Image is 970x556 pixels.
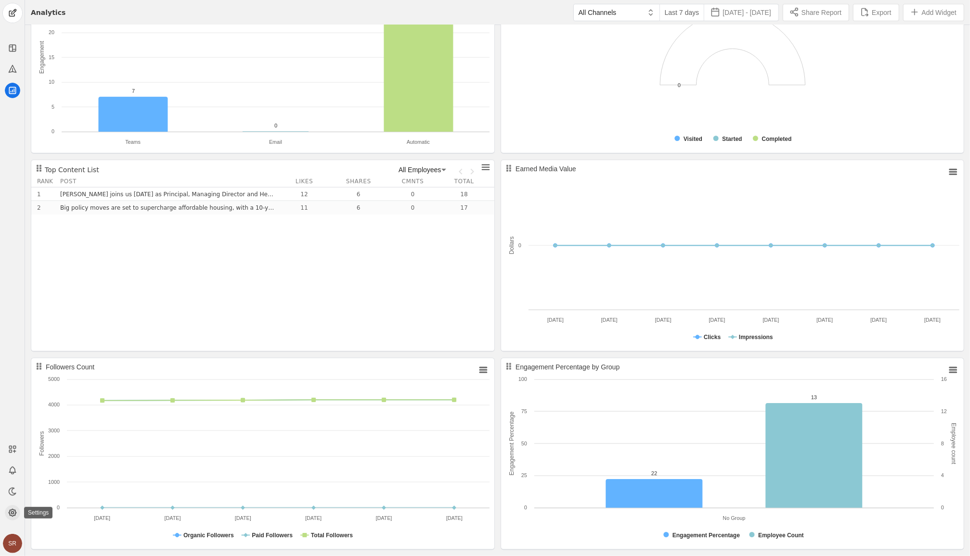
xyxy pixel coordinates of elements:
text: Earned Media Value [516,165,576,173]
text: [DATE] [870,317,887,323]
button: Add Widget [903,4,964,21]
div: Total Engagements [440,176,494,187]
svg: Engagement Percentage by Group [501,358,964,549]
app-icon-button: Chart context menu [481,162,491,176]
text: 3000 [48,428,60,433]
span: Add Widget [922,8,957,17]
text: 12 [941,408,947,414]
div: Analytics [31,8,65,17]
text: [DATE] [763,317,779,323]
text: 50 [521,441,527,446]
text: Organic Followers [183,532,234,539]
text: 0 [57,505,60,510]
text: 16 [941,376,947,382]
button: [DATE] - [DATE] [704,4,779,21]
text: Engagement [39,41,45,74]
text: Engagement Percentage by Group [516,363,620,371]
div: Post Caption [60,176,277,187]
text: Engagement Percentage [673,532,740,539]
text: 20 [49,29,54,35]
span: All Channels [579,9,617,16]
div: Settings [24,507,52,518]
text: [DATE] [235,515,251,521]
text: Impressions [739,334,773,341]
text: 0 [52,128,54,134]
text: 13 [811,394,817,400]
text: [DATE] [655,317,671,323]
text: 4 [941,472,944,478]
text: No Group [723,515,745,521]
div: Top Content List [45,165,99,175]
button: Share Report [783,4,849,21]
text: 25 [521,472,527,478]
text: 100 [518,376,527,382]
text: [DATE] [94,515,110,521]
text: Paid Followers [252,532,293,539]
div: Likes [277,176,332,187]
svg: Followers Count [31,358,494,549]
div: Comments [386,176,440,187]
text: [DATE] [816,317,833,323]
text: Clicks [704,334,721,341]
text: Teams [125,139,141,145]
button: Last 7 days [660,4,705,21]
text: 0 [678,82,681,88]
text: 75 [521,408,527,414]
text: 15 [49,54,54,60]
text: Total Followers [311,532,353,539]
text: [DATE] [547,317,563,323]
text: 5000 [48,376,60,382]
text: Visited [684,136,702,142]
text: Followers [39,431,45,456]
text: 22 [651,470,657,476]
span: Export [872,8,891,17]
text: Automatic [407,139,430,145]
text: [DATE] [446,515,463,521]
text: 0 [524,505,527,510]
text: Dollars [508,237,515,254]
text: Employee Count [758,532,804,539]
text: Followers Count [46,363,94,371]
span: All Employees [399,166,441,174]
div: Shares [331,176,386,187]
text: [DATE] [376,515,392,521]
text: 0 [518,242,521,248]
text: [DATE] [924,317,941,323]
svg: Earned Media Value [501,160,964,351]
text: 2000 [48,453,60,459]
text: [DATE] [305,515,322,521]
text: 0 [941,505,944,510]
text: 10 [49,79,54,85]
text: Employee count [950,423,957,465]
text: Email [269,139,282,145]
text: Engagement Percentage [508,412,515,476]
text: [DATE] [165,515,181,521]
text: 8 [941,441,944,446]
text: [DATE] [709,317,725,323]
text: Completed [762,136,791,142]
span: Share Report [802,8,841,17]
text: Started [722,136,742,142]
text: 5 [52,104,54,110]
text: 7 [132,88,135,94]
text: 4000 [48,402,60,407]
text: [DATE] [601,317,617,323]
button: Export [853,4,899,21]
button: SR [3,534,22,553]
text: 1000 [48,479,60,485]
div: Post Rank [31,176,60,187]
span: [DATE] - [DATE] [723,8,771,17]
span: Last 7 days [665,8,699,17]
text: 0 [274,123,277,128]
